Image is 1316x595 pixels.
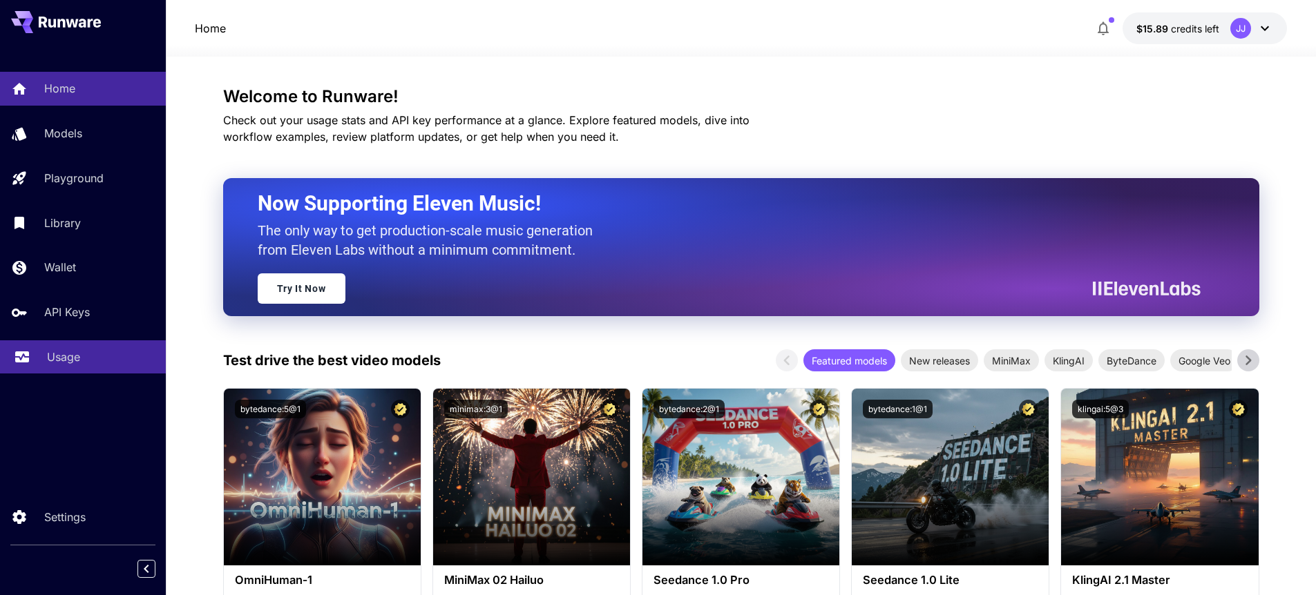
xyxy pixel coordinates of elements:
[803,349,895,371] div: Featured models
[984,349,1039,371] div: MiniMax
[235,400,306,418] button: bytedance:5@1
[803,353,895,368] span: Featured models
[391,400,410,418] button: Certified Model – Vetted for best performance and includes a commercial license.
[1170,353,1239,368] span: Google Veo
[1136,23,1171,35] span: $15.89
[44,125,82,142] p: Models
[1072,574,1247,587] h3: KlingAI 2.1 Master
[148,556,166,581] div: Collapse sidebar
[195,20,226,37] a: Home
[984,353,1039,368] span: MiniMax
[44,80,75,97] p: Home
[642,389,839,565] img: alt
[654,400,725,418] button: bytedance:2@1
[1098,349,1165,371] div: ByteDance
[1123,12,1287,44] button: $15.8943JJ
[1061,389,1258,565] img: alt
[1045,353,1093,368] span: KlingAI
[235,574,410,587] h3: OmniHuman‑1
[1098,353,1165,368] span: ByteDance
[901,353,978,368] span: New releases
[444,574,619,587] h3: MiniMax 02 Hailuo
[137,560,155,578] button: Collapse sidebar
[44,170,104,186] p: Playground
[44,215,81,231] p: Library
[444,400,508,418] button: minimax:3@1
[195,20,226,37] nav: breadcrumb
[258,221,603,260] p: The only way to get production-scale music generation from Eleven Labs without a minimum commitment.
[223,113,750,144] span: Check out your usage stats and API key performance at a glance. Explore featured models, dive int...
[1229,400,1248,418] button: Certified Model – Vetted for best performance and includes a commercial license.
[863,400,933,418] button: bytedance:1@1
[1171,23,1219,35] span: credits left
[224,389,421,565] img: alt
[44,304,90,320] p: API Keys
[810,400,828,418] button: Certified Model – Vetted for best performance and includes a commercial license.
[901,349,978,371] div: New releases
[1136,21,1219,36] div: $15.8943
[863,574,1038,587] h3: Seedance 1.0 Lite
[654,574,828,587] h3: Seedance 1.0 Pro
[223,87,1259,106] h3: Welcome to Runware!
[600,400,619,418] button: Certified Model – Vetted for best performance and includes a commercial license.
[1230,18,1251,39] div: JJ
[1045,349,1093,371] div: KlingAI
[1019,400,1038,418] button: Certified Model – Vetted for best performance and includes a commercial license.
[852,389,1049,565] img: alt
[1072,400,1129,418] button: klingai:5@3
[258,191,1190,217] h2: Now Supporting Eleven Music!
[44,259,76,275] p: Wallet
[223,350,441,371] p: Test drive the best video models
[47,349,80,365] p: Usage
[258,273,345,304] a: Try It Now
[433,389,630,565] img: alt
[1170,349,1239,371] div: Google Veo
[44,509,86,525] p: Settings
